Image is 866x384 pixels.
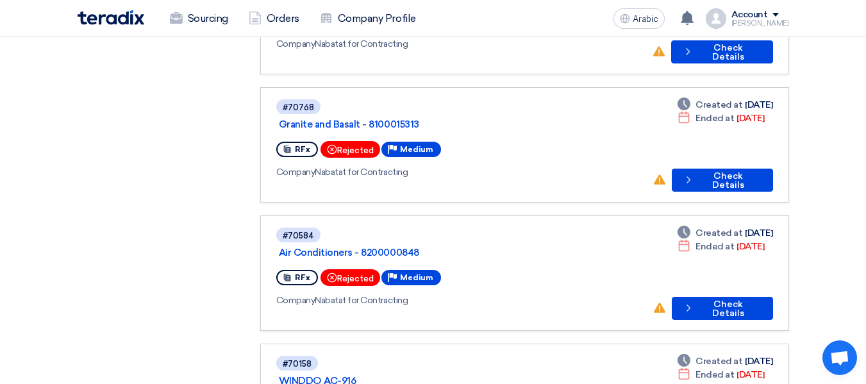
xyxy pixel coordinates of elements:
[238,4,310,33] a: Orders
[267,12,299,24] font: Orders
[279,247,599,258] a: Air Conditioners - 8200000848
[283,359,312,369] font: #70158
[695,369,734,380] font: Ended at
[822,340,857,375] a: Open chat
[295,145,310,154] font: RFx
[337,146,374,155] font: Rejected
[78,10,144,25] img: Teradix logo
[737,241,764,252] font: [DATE]
[400,145,433,154] font: Medium
[315,38,408,49] font: Nabatat for Contracting
[712,171,744,190] font: Check Details
[279,247,419,258] font: Air Conditioners - 8200000848
[283,103,314,112] font: #70768
[276,295,315,306] font: Company
[279,119,419,130] font: Granite and Basalt - 8100015313
[695,356,742,367] font: Created at
[745,99,772,110] font: [DATE]
[276,167,315,178] font: Company
[337,274,374,283] font: Rejected
[672,169,772,192] button: Check Details
[695,99,742,110] font: Created at
[731,19,789,28] font: [PERSON_NAME]
[737,113,764,124] font: [DATE]
[276,38,315,49] font: Company
[712,299,744,319] font: Check Details
[731,9,768,20] font: Account
[737,369,764,380] font: [DATE]
[295,273,310,282] font: RFx
[315,295,408,306] font: Nabatat for Contracting
[160,4,238,33] a: Sourcing
[745,356,772,367] font: [DATE]
[315,167,408,178] font: Nabatat for Contracting
[338,12,416,24] font: Company Profile
[633,13,658,24] font: Arabic
[672,297,772,320] button: Check Details
[188,12,228,24] font: Sourcing
[706,8,726,29] img: profile_test.png
[283,231,314,240] font: #70584
[695,241,734,252] font: Ended at
[695,113,734,124] font: Ended at
[613,8,665,29] button: Arabic
[695,228,742,238] font: Created at
[745,228,772,238] font: [DATE]
[671,40,772,63] button: Check Details
[400,273,433,282] font: Medium
[712,42,744,62] font: Check Details
[279,119,599,130] a: Granite and Basalt - 8100015313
